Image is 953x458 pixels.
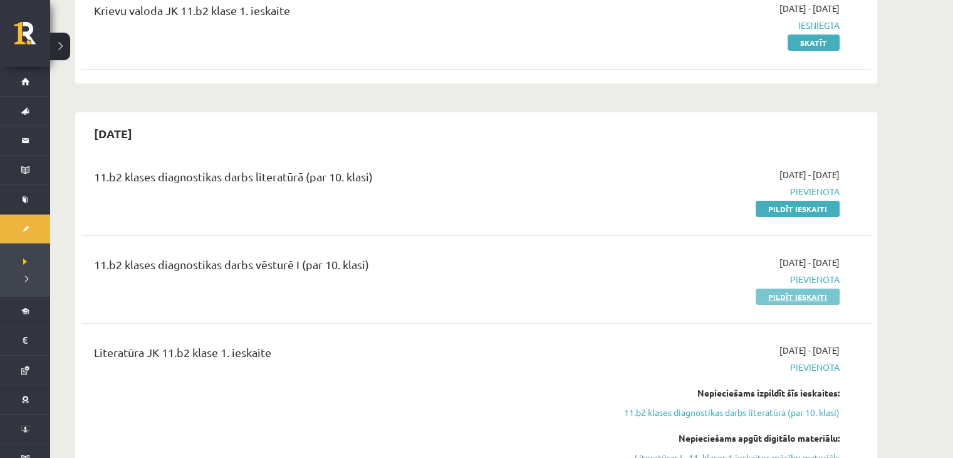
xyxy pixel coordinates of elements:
div: Nepieciešams apgūt digitālo materiālu: [603,432,840,445]
div: Krievu valoda JK 11.b2 klase 1. ieskaite [94,2,585,25]
h2: [DATE] [81,119,145,148]
a: Skatīt [788,35,840,51]
span: [DATE] - [DATE] [779,344,840,357]
span: Pievienota [603,273,840,286]
div: 11.b2 klases diagnostikas darbs literatūrā (par 10. klasi) [94,168,585,191]
span: [DATE] - [DATE] [779,256,840,269]
span: Pievienota [603,185,840,198]
div: 11.b2 klases diagnostikas darbs vēsturē I (par 10. klasi) [94,256,585,279]
span: [DATE] - [DATE] [779,168,840,181]
a: 11.b2 klases diagnostikas darbs literatūrā (par 10. klasi) [603,406,840,419]
span: Iesniegta [603,19,840,32]
a: Rīgas 1. Tālmācības vidusskola [14,22,50,53]
a: Pildīt ieskaiti [756,289,840,305]
a: Pildīt ieskaiti [756,201,840,217]
span: [DATE] - [DATE] [779,2,840,15]
div: Nepieciešams izpildīt šīs ieskaites: [603,386,840,400]
div: Literatūra JK 11.b2 klase 1. ieskaite [94,344,585,367]
span: Pievienota [603,361,840,374]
